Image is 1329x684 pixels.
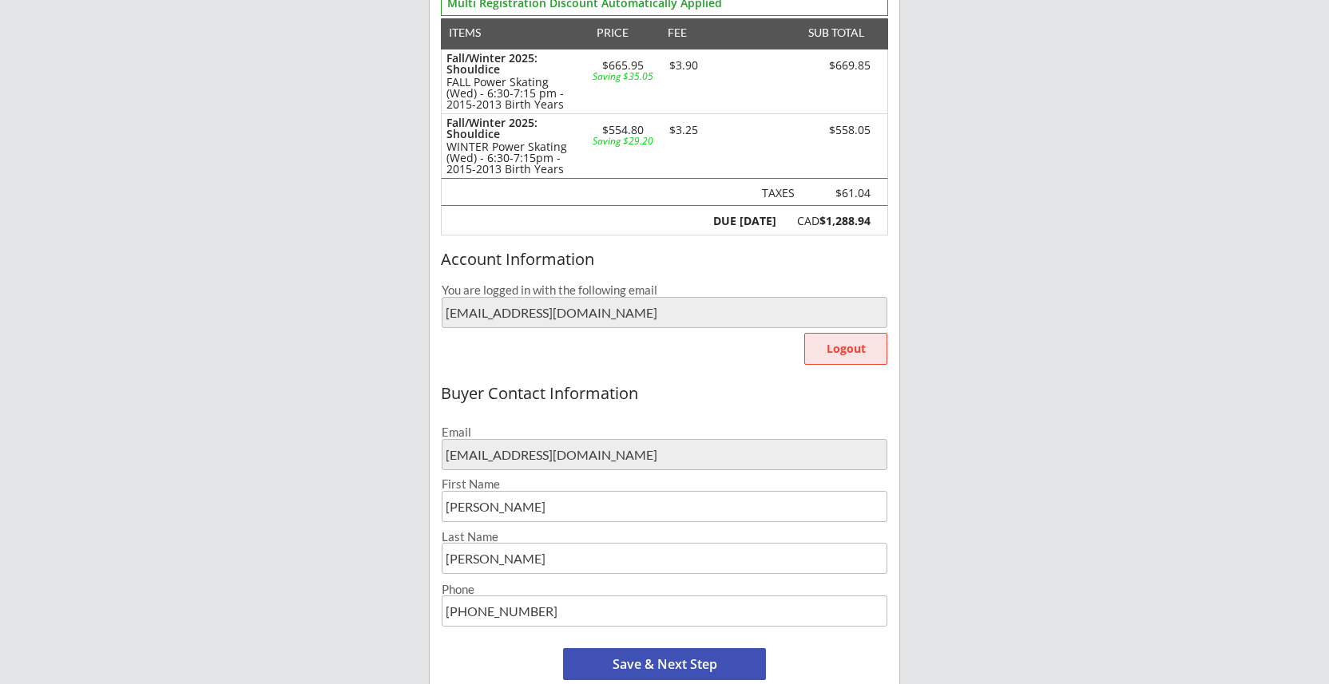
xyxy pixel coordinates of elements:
[446,77,581,110] div: FALL Power Skating (Wed) - 6:30-7:15 pm - 2015-2013 Birth Years
[780,60,871,71] div: $669.85
[804,333,887,365] button: Logout
[657,27,698,38] div: FEE
[446,53,581,75] div: Fall/Winter 2025: Shouldice
[710,215,776,227] div: DUE [DATE]
[589,27,636,38] div: PRICE
[808,188,871,199] div: $61.04
[442,284,887,296] div: You are logged in with the following email
[780,125,871,136] div: $558.05
[657,60,710,71] div: $3.90
[446,141,581,175] div: WINTER Power Skating (Wed) - 6:30-7:15pm - 2015-2013 Birth Years
[808,188,871,200] div: Taxes not charged on the fee
[441,251,888,268] div: Account Information
[657,125,710,136] div: $3.25
[756,188,795,200] div: Taxes not charged on the fee
[442,531,887,543] div: Last Name
[589,125,657,136] div: $554.80
[589,60,657,71] div: $665.95
[441,385,888,402] div: Buyer Contact Information
[449,27,506,38] div: ITEMS
[756,188,795,199] div: TAXES
[442,426,887,438] div: Email
[442,478,887,490] div: First Name
[785,215,871,227] div: CAD
[446,117,581,140] div: Fall/Winter 2025: Shouldice
[563,648,766,680] button: Save & Next Step
[442,583,887,595] div: Phone
[589,72,657,81] div: Saving $35.05
[819,213,871,228] strong: $1,288.94
[589,136,657,146] div: Saving $29.20
[802,27,864,38] div: SUB TOTAL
